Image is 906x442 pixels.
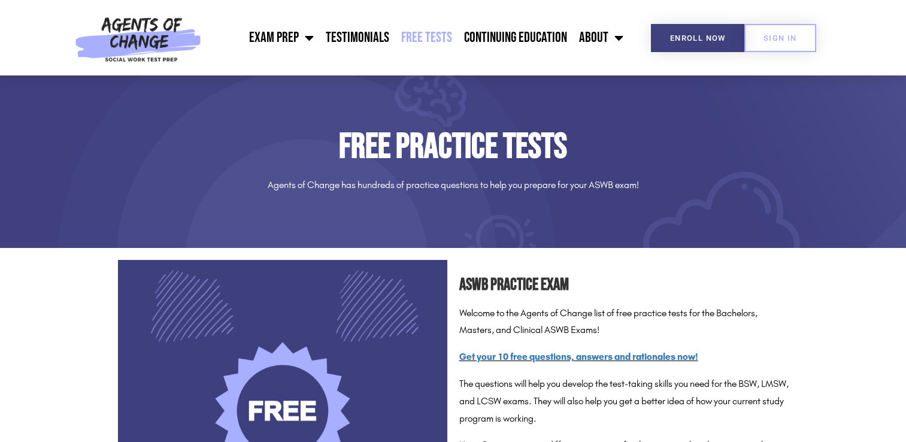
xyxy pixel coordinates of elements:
[458,23,573,53] a: Continuing Education
[395,23,458,53] a: Free Tests
[320,23,395,53] a: Testimonials
[573,23,629,53] a: About
[459,272,789,299] h2: ASWB Practice Exam
[651,24,745,52] a: Enroll Now
[763,34,797,42] span: SIGN IN
[459,376,789,427] p: The questions will help you develop the test-taking skills you need for the BSW, LMSW, and LCSW e...
[118,177,789,194] p: Agents of Change has hundreds of practice questions to help you prepare for your ASWB exam!
[670,34,726,42] span: Enroll Now
[243,23,320,53] a: Exam Prep
[459,351,698,362] a: Get your 10 free questions, answers and rationales now!
[459,305,789,340] p: Welcome to the Agents of Change list of free practice tests for the Bachelors, Masters, and Clini...
[207,23,630,53] nav: Menu
[744,24,816,52] a: SIGN IN
[118,129,789,165] h1: Free Practice Tests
